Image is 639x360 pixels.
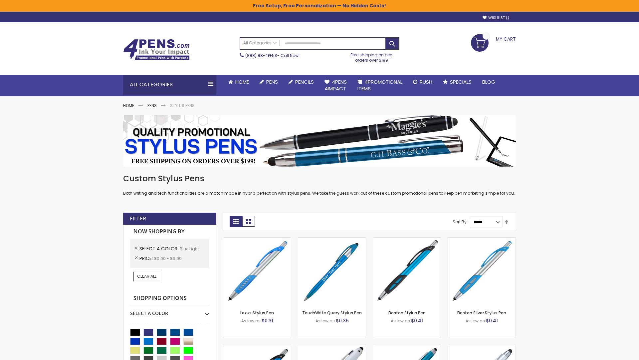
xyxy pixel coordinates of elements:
[453,219,467,225] label: Sort By
[373,345,441,350] a: Lory Metallic Stylus Pen-Blue - Light
[123,103,134,108] a: Home
[230,216,242,227] strong: Grid
[373,237,441,243] a: Boston Stylus Pen-Blue - Light
[240,38,280,49] a: All Categories
[139,245,180,252] span: Select A Color
[298,237,366,243] a: TouchWrite Query Stylus Pen-Blue Light
[357,78,402,92] span: 4PROMOTIONAL ITEMS
[411,317,423,324] span: $0.41
[457,310,506,316] a: Boston Silver Stylus Pen
[137,273,156,279] span: Clear All
[241,318,261,324] span: As low as
[123,115,516,167] img: Stylus Pens
[130,305,209,317] div: Select A Color
[336,317,349,324] span: $0.35
[123,75,216,95] div: All Categories
[147,103,157,108] a: Pens
[298,345,366,350] a: Kimberly Logo Stylus Pens-LT-Blue
[486,317,498,324] span: $0.41
[245,53,300,58] span: - Call Now!
[466,318,485,324] span: As low as
[388,310,426,316] a: Boston Stylus Pen
[123,173,516,196] div: Both writing and tech functionalities are a match made in hybrid perfection with stylus pens. We ...
[243,40,277,46] span: All Categories
[170,103,195,108] strong: Stylus Pens
[450,78,472,85] span: Specials
[408,75,438,89] a: Rush
[240,310,274,316] a: Lexus Stylus Pen
[223,238,291,305] img: Lexus Stylus Pen-Blue - Light
[130,215,146,222] strong: Filter
[373,238,441,305] img: Boston Stylus Pen-Blue - Light
[223,237,291,243] a: Lexus Stylus Pen-Blue - Light
[344,50,400,63] div: Free shipping on pen orders over $199
[235,78,249,85] span: Home
[483,15,509,20] a: Wishlist
[283,75,319,89] a: Pencils
[391,318,410,324] span: As low as
[477,75,501,89] a: Blog
[448,345,516,350] a: Silver Cool Grip Stylus Pen-Blue - Light
[438,75,477,89] a: Specials
[130,225,209,239] strong: Now Shopping by
[482,78,495,85] span: Blog
[316,318,335,324] span: As low as
[324,78,347,92] span: 4Pens 4impact
[352,75,408,96] a: 4PROMOTIONALITEMS
[295,78,314,85] span: Pencils
[448,238,516,305] img: Boston Silver Stylus Pen-Blue - Light
[133,272,160,281] a: Clear All
[130,291,209,306] strong: Shopping Options
[266,78,278,85] span: Pens
[180,246,199,252] span: Blue Light
[302,310,362,316] a: TouchWrite Query Stylus Pen
[262,317,273,324] span: $0.31
[154,256,182,261] span: $0.00 - $9.99
[298,238,366,305] img: TouchWrite Query Stylus Pen-Blue Light
[223,345,291,350] a: Lexus Metallic Stylus Pen-Blue - Light
[123,39,190,60] img: 4Pens Custom Pens and Promotional Products
[254,75,283,89] a: Pens
[448,237,516,243] a: Boston Silver Stylus Pen-Blue - Light
[420,78,432,85] span: Rush
[319,75,352,96] a: 4Pens4impact
[123,173,516,184] h1: Custom Stylus Pens
[245,53,277,58] a: (888) 88-4PENS
[223,75,254,89] a: Home
[139,255,154,262] span: Price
